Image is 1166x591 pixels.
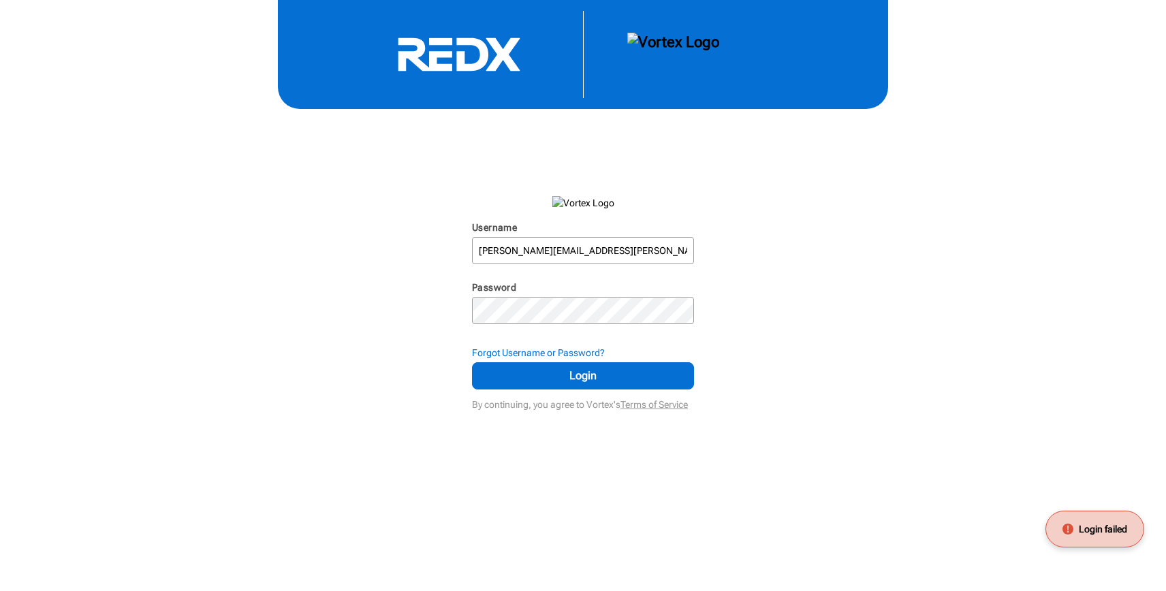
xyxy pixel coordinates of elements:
[472,347,605,358] strong: Forgot Username or Password?
[1079,522,1127,536] span: Login failed
[620,399,688,410] a: Terms of Service
[472,222,517,233] label: Username
[357,37,561,72] svg: RedX Logo
[472,392,694,411] div: By continuing, you agree to Vortex's
[472,362,694,389] button: Login
[472,282,516,293] label: Password
[472,346,694,360] div: Forgot Username or Password?
[552,196,614,210] img: Vortex Logo
[489,368,677,384] span: Login
[627,33,719,76] img: Vortex Logo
